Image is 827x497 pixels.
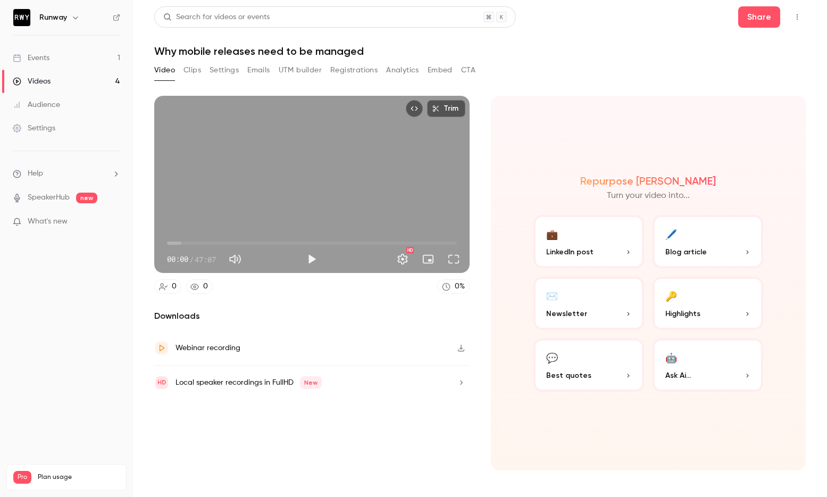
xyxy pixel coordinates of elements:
[546,246,594,258] span: LinkedIn post
[443,248,464,270] button: Full screen
[665,246,707,258] span: Blog article
[789,9,806,26] button: Top Bar Actions
[417,248,439,270] button: Turn on miniplayer
[154,310,470,322] h2: Downloads
[437,279,470,294] a: 0%
[607,189,690,202] p: Turn your video into...
[154,45,806,57] h1: Why mobile releases need to be managed
[653,277,763,330] button: 🔑Highlights
[163,12,270,23] div: Search for videos or events
[247,62,270,79] button: Emails
[546,226,558,242] div: 💼
[546,370,591,381] span: Best quotes
[665,226,677,242] div: 🖊️
[39,12,67,23] h6: Runway
[195,254,216,265] span: 47:07
[167,254,188,265] span: 00:00
[580,175,716,187] h2: Repurpose [PERSON_NAME]
[13,76,51,87] div: Videos
[428,62,453,79] button: Embed
[665,349,677,366] div: 🤖
[176,342,240,354] div: Webinar recording
[189,254,194,265] span: /
[13,9,30,26] img: Runway
[461,62,475,79] button: CTA
[546,349,558,366] div: 💬
[665,370,691,381] span: Ask Ai...
[279,62,322,79] button: UTM builder
[154,62,175,79] button: Video
[183,62,201,79] button: Clips
[224,248,246,270] button: Mute
[427,100,465,117] button: Trim
[392,248,413,270] button: Settings
[38,473,120,482] span: Plan usage
[13,471,31,484] span: Pro
[653,338,763,392] button: 🤖Ask Ai...
[186,279,213,294] a: 0
[210,62,239,79] button: Settings
[172,281,177,292] div: 0
[167,254,216,265] div: 00:00
[533,215,644,268] button: 💼LinkedIn post
[455,281,465,292] div: 0 %
[28,168,43,179] span: Help
[533,277,644,330] button: ✉️Newsletter
[546,287,558,304] div: ✉️
[301,248,322,270] button: Play
[330,62,378,79] button: Registrations
[546,308,587,319] span: Newsletter
[154,279,181,294] a: 0
[665,308,700,319] span: Highlights
[28,192,70,203] a: SpeakerHub
[406,247,414,253] div: HD
[13,168,120,179] li: help-dropdown-opener
[13,53,49,63] div: Events
[13,100,60,110] div: Audience
[386,62,419,79] button: Analytics
[107,217,120,227] iframe: Noticeable Trigger
[203,281,208,292] div: 0
[738,6,780,28] button: Share
[300,376,322,389] span: New
[653,215,763,268] button: 🖊️Blog article
[176,376,322,389] div: Local speaker recordings in FullHD
[406,100,423,117] button: Embed video
[28,216,68,227] span: What's new
[665,287,677,304] div: 🔑
[533,338,644,392] button: 💬Best quotes
[13,123,55,134] div: Settings
[76,193,97,203] span: new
